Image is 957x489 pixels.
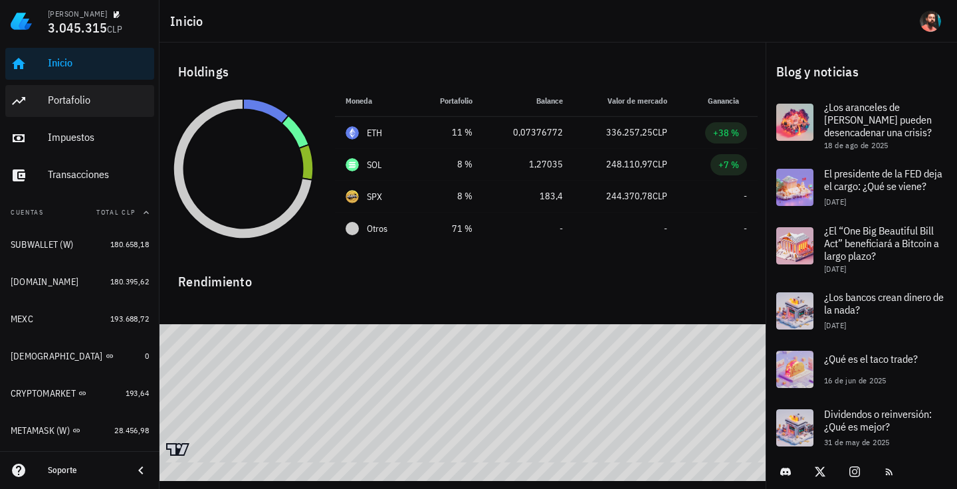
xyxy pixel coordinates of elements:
[766,340,957,399] a: ¿Qué es el taco trade? 16 de jun de 2025
[920,11,941,32] div: avatar
[110,314,149,324] span: 193.688,72
[824,224,939,262] span: ¿El “One Big Beautiful Bill Act” beneficiará a Bitcoin a largo plazo?
[346,126,359,140] div: ETH-icon
[483,85,574,117] th: Balance
[653,190,667,202] span: CLP
[425,157,473,171] div: 8 %
[718,158,739,171] div: +7 %
[824,437,890,447] span: 31 de may de 2025
[824,375,887,385] span: 16 de jun de 2025
[335,85,415,117] th: Moneda
[5,377,154,409] a: CRYPTOMARKET 193,64
[708,96,747,106] span: Ganancia
[167,260,758,292] div: Rendimiento
[606,190,653,202] span: 244.370,78
[766,217,957,282] a: ¿El “One Big Beautiful Bill Act” beneficiará a Bitcoin a largo plazo? [DATE]
[367,222,387,236] span: Otros
[11,351,103,362] div: [DEMOGRAPHIC_DATA]
[48,19,107,37] span: 3.045.315
[560,223,563,235] span: -
[494,157,563,171] div: 1,27035
[110,276,149,286] span: 180.395,62
[114,425,149,435] span: 28.456,98
[346,158,359,171] div: SOL-icon
[11,11,32,32] img: LedgiFi
[653,126,667,138] span: CLP
[5,85,154,117] a: Portafolio
[167,50,758,93] div: Holdings
[5,229,154,260] a: SUBWALLET (W) 180.658,18
[606,126,653,138] span: 336.257,25
[5,48,154,80] a: Inicio
[11,239,73,250] div: SUBWALLET (W)
[145,351,149,361] span: 0
[166,443,189,456] a: Charting by TradingView
[11,314,33,325] div: MEXC
[170,11,209,32] h1: Inicio
[96,208,136,217] span: Total CLP
[824,100,932,139] span: ¿Los aranceles de [PERSON_NAME] pueden desencadenar una crisis?
[606,158,653,170] span: 248.110,97
[5,266,154,298] a: [DOMAIN_NAME] 180.395,62
[744,190,747,202] span: -
[766,93,957,158] a: ¿Los aranceles de [PERSON_NAME] pueden desencadenar una crisis? 18 de ago de 2025
[367,190,383,203] div: SPX
[5,340,154,372] a: [DEMOGRAPHIC_DATA] 0
[5,159,154,191] a: Transacciones
[5,303,154,335] a: MEXC 193.688,72
[110,239,149,249] span: 180.658,18
[824,167,942,193] span: El presidente de la FED deja el cargo: ¿Qué se viene?
[824,407,932,433] span: Dividendos o reinversión: ¿Qué es mejor?
[367,126,383,140] div: ETH
[11,388,76,399] div: CRYPTOMARKET
[425,222,473,236] div: 71 %
[11,276,78,288] div: [DOMAIN_NAME]
[5,197,154,229] button: CuentasTotal CLP
[48,94,149,106] div: Portafolio
[494,189,563,203] div: 183,4
[5,122,154,154] a: Impuestos
[48,9,107,19] div: [PERSON_NAME]
[824,197,846,207] span: [DATE]
[367,158,382,171] div: SOL
[48,131,149,144] div: Impuestos
[824,352,918,365] span: ¿Qué es el taco trade?
[126,388,149,398] span: 193,64
[824,264,846,274] span: [DATE]
[824,320,846,330] span: [DATE]
[494,126,563,140] div: 0,07376772
[824,290,944,316] span: ¿Los bancos crean dinero de la nada?
[48,168,149,181] div: Transacciones
[653,158,667,170] span: CLP
[107,23,122,35] span: CLP
[5,415,154,446] a: METAMASK (W) 28.456,98
[425,189,473,203] div: 8 %
[713,126,739,140] div: +38 %
[744,223,747,235] span: -
[574,85,678,117] th: Valor de mercado
[824,140,889,150] span: 18 de ago de 2025
[48,56,149,69] div: Inicio
[766,399,957,457] a: Dividendos o reinversión: ¿Qué es mejor? 31 de may de 2025
[11,425,70,437] div: METAMASK (W)
[766,282,957,340] a: ¿Los bancos crean dinero de la nada? [DATE]
[766,50,957,93] div: Blog y noticias
[664,223,667,235] span: -
[48,465,122,476] div: Soporte
[425,126,473,140] div: 11 %
[415,85,483,117] th: Portafolio
[346,190,359,203] div: SPX-icon
[766,158,957,217] a: El presidente de la FED deja el cargo: ¿Qué se viene? [DATE]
